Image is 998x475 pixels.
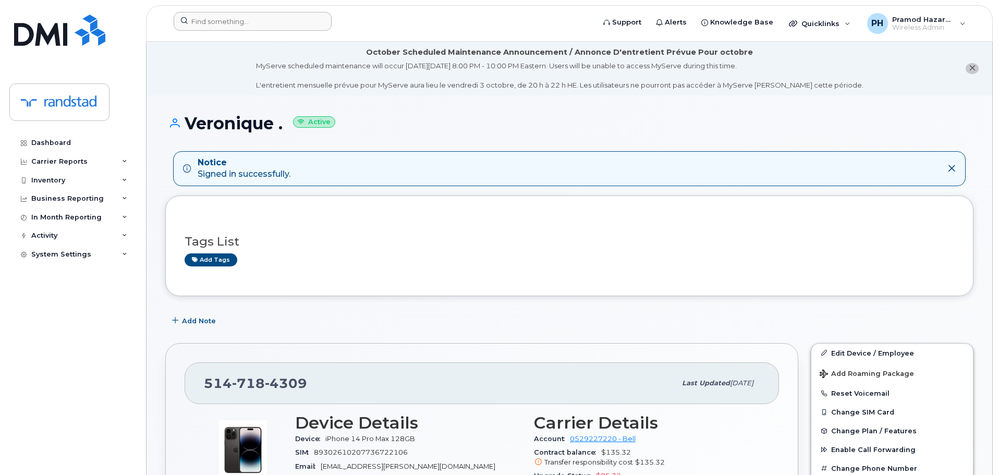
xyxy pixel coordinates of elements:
[730,379,753,387] span: [DATE]
[293,116,335,128] small: Active
[811,344,973,362] a: Edit Device / Employee
[295,413,521,432] h3: Device Details
[831,427,917,435] span: Change Plan / Features
[295,448,314,456] span: SIM
[198,157,290,169] strong: Notice
[820,370,914,380] span: Add Roaming Package
[232,375,265,391] span: 718
[811,362,973,384] button: Add Roaming Package
[811,440,973,459] button: Enable Call Forwarding
[165,114,973,132] h1: Veronique .
[682,379,730,387] span: Last updated
[966,63,979,74] button: close notification
[256,61,863,90] div: MyServe scheduled maintenance will occur [DATE][DATE] 8:00 PM - 10:00 PM Eastern. Users will be u...
[265,375,307,391] span: 4309
[534,448,760,467] span: $135.32
[204,375,307,391] span: 514
[811,403,973,421] button: Change SIM Card
[811,421,973,440] button: Change Plan / Features
[570,435,636,443] a: 0529227220 - Bell
[295,462,321,470] span: Email
[295,435,325,443] span: Device
[534,413,760,432] h3: Carrier Details
[165,312,225,331] button: Add Note
[314,448,408,456] span: 89302610207736722106
[534,435,570,443] span: Account
[325,435,415,443] span: iPhone 14 Pro Max 128GB
[182,316,216,326] span: Add Note
[198,157,290,181] div: Signed in successfully.
[635,458,665,466] span: $135.32
[321,462,495,470] span: [EMAIL_ADDRESS][PERSON_NAME][DOMAIN_NAME]
[185,235,954,248] h3: Tags List
[544,458,633,466] span: Transfer responsibility cost
[366,47,753,58] div: October Scheduled Maintenance Announcement / Annonce D'entretient Prévue Pour octobre
[831,446,916,454] span: Enable Call Forwarding
[534,448,601,456] span: Contract balance
[811,384,973,403] button: Reset Voicemail
[185,253,237,266] a: Add tags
